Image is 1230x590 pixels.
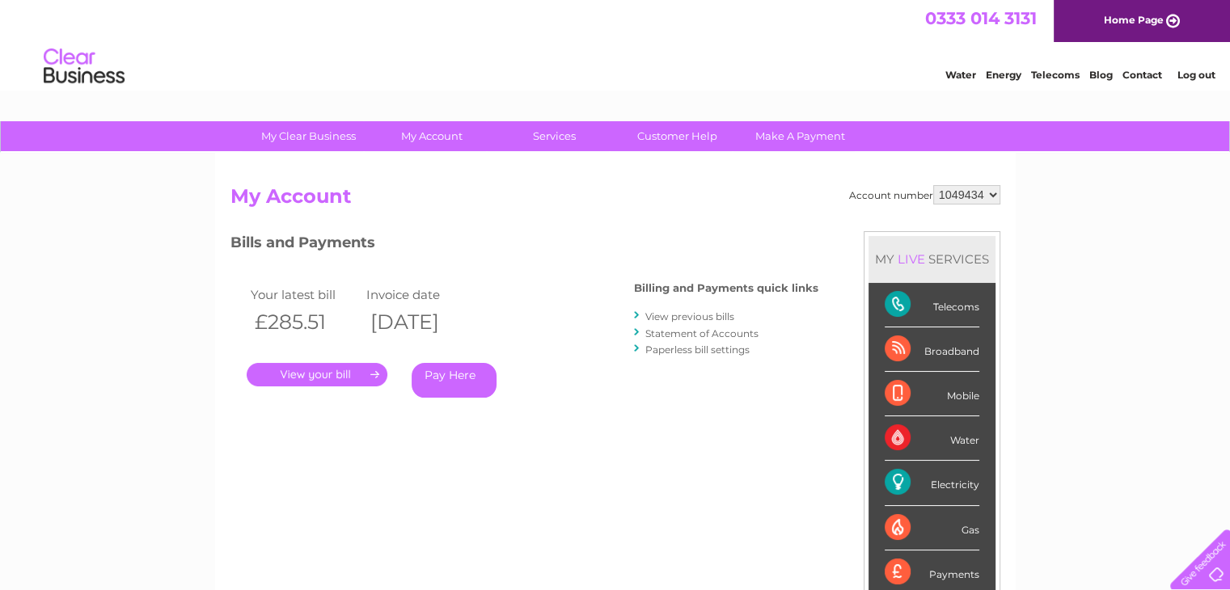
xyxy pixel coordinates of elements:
[885,461,979,505] div: Electricity
[362,284,479,306] td: Invoice date
[645,310,734,322] a: View previous bills
[733,121,867,151] a: Make A Payment
[362,306,479,339] th: [DATE]
[247,306,363,339] th: £285.51
[885,283,979,327] div: Telecoms
[365,121,498,151] a: My Account
[849,185,1000,204] div: Account number
[230,231,818,259] h3: Bills and Payments
[986,69,1021,81] a: Energy
[242,121,375,151] a: My Clear Business
[1122,69,1162,81] a: Contact
[43,42,125,91] img: logo.png
[230,185,1000,216] h2: My Account
[1089,69,1113,81] a: Blog
[885,327,979,372] div: Broadband
[412,363,497,398] a: Pay Here
[247,363,387,386] a: .
[885,506,979,550] div: Gas
[869,236,995,282] div: MY SERVICES
[1031,69,1080,81] a: Telecoms
[488,121,621,151] a: Services
[1177,69,1215,81] a: Log out
[247,284,363,306] td: Your latest bill
[234,9,998,78] div: Clear Business is a trading name of Verastar Limited (registered in [GEOGRAPHIC_DATA] No. 3667643...
[885,372,979,416] div: Mobile
[611,121,744,151] a: Customer Help
[645,343,750,356] a: Paperless bill settings
[645,327,759,339] a: Statement of Accounts
[945,69,976,81] a: Water
[925,8,1037,28] a: 0333 014 3131
[894,251,928,267] div: LIVE
[634,282,818,294] h4: Billing and Payments quick links
[885,416,979,461] div: Water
